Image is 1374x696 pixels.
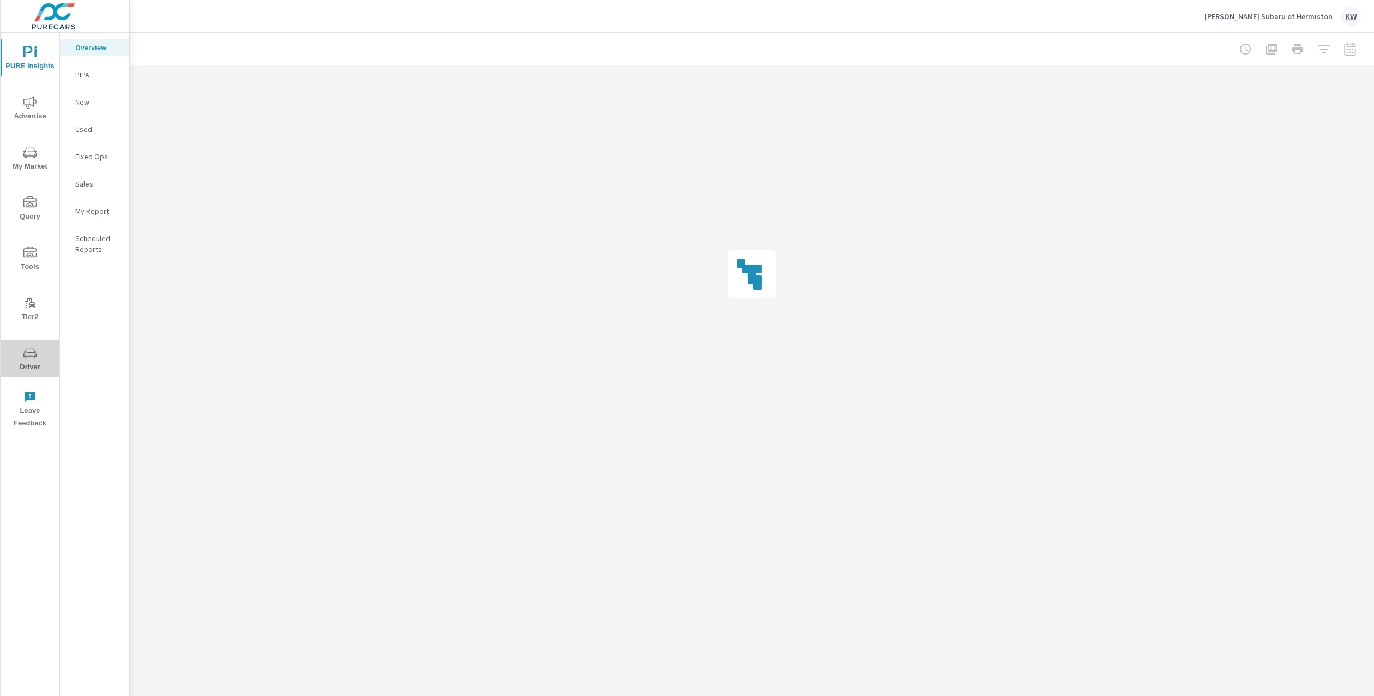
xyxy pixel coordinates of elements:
[60,203,129,219] div: My Report
[75,178,120,189] p: Sales
[60,176,129,192] div: Sales
[1204,11,1333,21] p: [PERSON_NAME] Subaru of Hermiston
[60,230,129,257] div: Scheduled Reports
[75,97,120,107] p: New
[4,297,56,323] span: Tier2
[4,96,56,123] span: Advertise
[75,233,120,255] p: Scheduled Reports
[1341,7,1361,26] div: KW
[1,33,59,434] div: nav menu
[4,146,56,173] span: My Market
[75,151,120,162] p: Fixed Ops
[4,247,56,273] span: Tools
[4,391,56,430] span: Leave Feedback
[60,148,129,165] div: Fixed Ops
[60,94,129,110] div: New
[60,39,129,56] div: Overview
[75,69,120,80] p: PIPA
[75,42,120,53] p: Overview
[75,206,120,217] p: My Report
[4,46,56,73] span: PURE Insights
[60,67,129,83] div: PIPA
[4,196,56,223] span: Query
[4,347,56,374] span: Driver
[60,121,129,137] div: Used
[75,124,120,135] p: Used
